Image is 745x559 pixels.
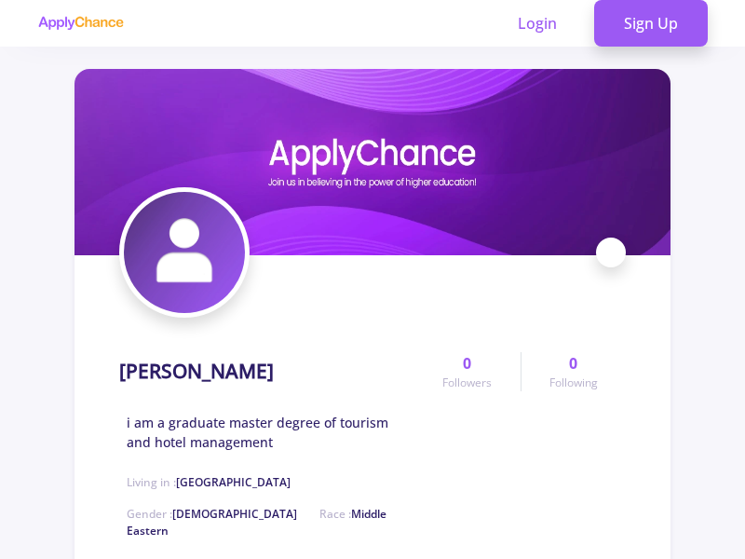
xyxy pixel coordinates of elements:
span: Race : [127,506,386,539]
span: Followers [442,375,492,391]
img: niloofar babaeecover image [74,69,670,255]
span: i am a graduate master degree of tourism and hotel management [127,413,414,452]
a: 0Following [521,352,626,391]
img: applychance logo text only [37,16,124,31]
span: Gender : [127,506,297,522]
span: 0 [463,352,471,375]
a: 0Followers [414,352,520,391]
span: Middle Eastern [127,506,386,539]
span: Living in : [127,474,291,490]
span: [GEOGRAPHIC_DATA] [176,474,291,490]
h1: [PERSON_NAME] [119,360,274,383]
span: Following [549,375,598,391]
img: niloofar babaeeavatar [124,192,245,313]
span: 0 [569,352,577,375]
span: [DEMOGRAPHIC_DATA] [172,506,297,522]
